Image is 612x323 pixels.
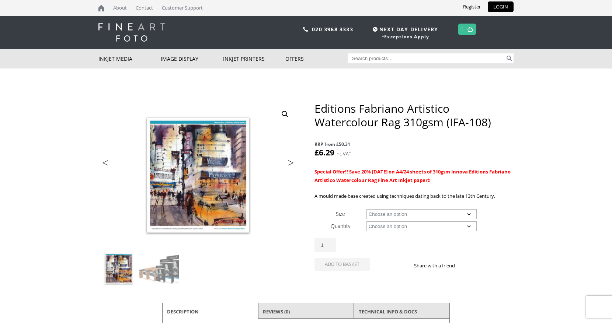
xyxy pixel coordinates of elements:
button: Search [505,53,514,63]
a: View full-screen image gallery [278,108,292,121]
label: Quantity [331,222,350,229]
img: time.svg [373,27,378,32]
img: twitter sharing button [473,263,479,268]
a: Image Display [161,49,223,69]
a: Exceptions Apply [384,34,429,40]
input: Search products… [348,53,505,63]
a: Reviews (0) [263,305,290,318]
label: Size [336,210,345,217]
img: Editions Fabriano Artistico Watercolour Rag 310gsm (IFA-108) [99,249,139,289]
a: Offers [285,49,348,69]
img: logo-white.svg [98,23,165,42]
p: A mould made base created using techniques dating back to the late 13th Century. [314,192,514,200]
h1: Editions Fabriano Artistico Watercolour Rag 310gsm (IFA-108) [314,102,514,129]
img: email sharing button [481,263,487,268]
bdi: 6.29 [314,147,334,158]
a: Description [167,305,199,318]
span: NEXT DAY DELIVERY [371,25,438,34]
img: Editions Fabriano Artistico Watercolour Rag 310gsm (IFA-108) [98,102,298,249]
input: Product quantity [314,238,336,252]
a: 020 3968 3333 [312,26,353,33]
span: RRP from £50.31 [314,140,514,148]
a: LOGIN [488,1,514,12]
img: phone.svg [303,27,308,32]
img: basket.svg [467,27,473,32]
a: Inkjet Media [98,49,161,69]
img: Editions Fabriano Artistico Watercolour Rag 310gsm (IFA-108) - Image 2 [139,249,179,289]
a: Register [458,1,486,12]
img: facebook sharing button [464,263,470,268]
span: Special Offer!! Save 20% [DATE] on A4/24 sheets of 310gsm Innova Editions Fabriano Artistico Wate... [314,168,511,183]
button: Add to basket [314,258,370,271]
span: £ [314,147,319,158]
a: TECHNICAL INFO & DOCS [359,305,417,318]
a: 0 [460,24,464,35]
p: Share with a friend [414,261,464,270]
a: Inkjet Printers [223,49,285,69]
